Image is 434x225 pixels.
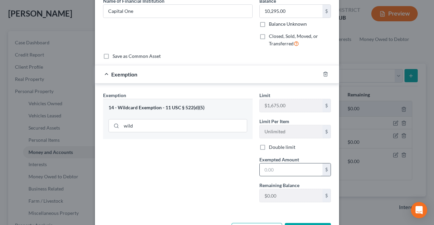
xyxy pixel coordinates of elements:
[322,125,331,138] div: $
[103,92,126,98] span: Exemption
[260,189,322,202] input: --
[260,99,322,112] input: --
[322,5,331,18] div: $
[111,71,137,77] span: Exemption
[269,21,307,27] label: Balance Unknown
[113,53,161,60] label: Save as Common Asset
[103,5,252,18] input: Enter name...
[322,163,331,176] div: $
[260,163,322,176] input: 0.00
[411,202,427,218] div: Open Intercom Messenger
[259,157,299,162] span: Exempted Amount
[108,105,247,111] div: 14 - Wildcard Exemption - 11 USC § 522(d)(5)
[269,144,295,151] label: Double limit
[322,189,331,202] div: $
[259,118,289,125] label: Limit Per Item
[269,33,318,46] span: Closed, Sold, Moved, or Transferred
[260,5,322,18] input: 0.00
[259,92,270,98] span: Limit
[259,182,299,189] label: Remaining Balance
[322,99,331,112] div: $
[121,119,247,132] input: Search exemption rules...
[260,125,322,138] input: --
